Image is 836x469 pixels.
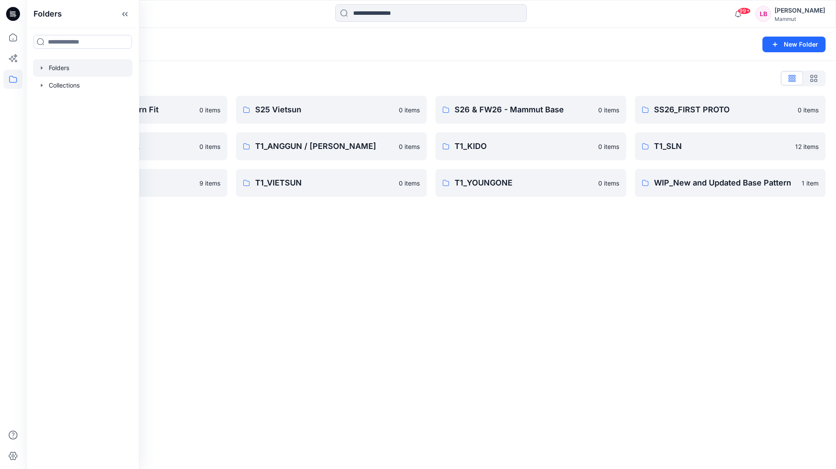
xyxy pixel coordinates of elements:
[654,177,796,189] p: WIP_New and Updated Base Pattern
[455,104,593,116] p: S26 & FW26 - Mammut Base
[255,104,394,116] p: S25 Vietsun
[755,6,771,22] div: LB
[635,169,826,197] a: WIP_New and Updated Base Pattern1 item
[399,142,420,151] p: 0 items
[455,177,593,189] p: T1_YOUNGONE
[738,7,751,14] span: 99+
[435,169,626,197] a: T1_YOUNGONE0 items
[654,104,792,116] p: SS26_FIRST PROTO
[762,37,826,52] button: New Folder
[435,96,626,124] a: S26 & FW26 - Mammut Base0 items
[236,96,427,124] a: S25 Vietsun0 items
[455,140,593,152] p: T1_KIDO
[598,142,619,151] p: 0 items
[598,105,619,115] p: 0 items
[236,169,427,197] a: T1_VIETSUN0 items
[635,96,826,124] a: SS26_FIRST PROTO0 items
[435,132,626,160] a: T1_KIDO0 items
[798,105,819,115] p: 0 items
[598,179,619,188] p: 0 items
[775,5,825,16] div: [PERSON_NAME]
[236,132,427,160] a: T1_ANGGUN / [PERSON_NAME]0 items
[399,105,420,115] p: 0 items
[199,105,220,115] p: 0 items
[255,140,394,152] p: T1_ANGGUN / [PERSON_NAME]
[399,179,420,188] p: 0 items
[802,179,819,188] p: 1 item
[635,132,826,160] a: T1_SLN12 items
[795,142,819,151] p: 12 items
[199,142,220,151] p: 0 items
[654,140,790,152] p: T1_SLN
[199,179,220,188] p: 9 items
[255,177,394,189] p: T1_VIETSUN
[775,16,825,22] div: Mammut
